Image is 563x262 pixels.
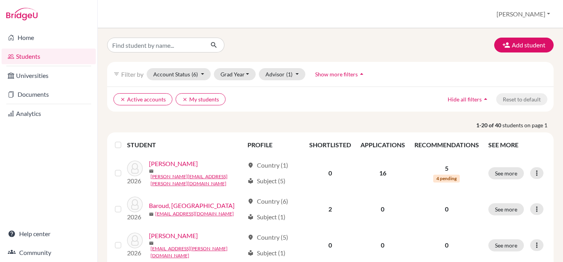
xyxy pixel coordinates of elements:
[247,234,254,240] span: location_on
[494,38,554,52] button: Add student
[305,192,356,226] td: 2
[448,96,482,103] span: Hide all filters
[484,136,550,154] th: SEE MORE
[308,68,372,80] button: Show more filtersarrow_drop_up
[182,97,188,102] i: clear
[107,38,204,52] input: Find student by name...
[247,161,288,170] div: Country (1)
[433,175,460,182] span: 4 pending
[247,162,254,168] span: location_on
[214,68,256,80] button: Grad Year
[259,68,305,80] button: Advisor(1)
[356,192,410,226] td: 0
[2,245,96,260] a: Community
[2,226,96,242] a: Help center
[149,241,154,246] span: mail
[149,212,154,217] span: mail
[176,93,226,105] button: clearMy students
[315,71,358,78] span: Show more filters
[151,173,244,187] a: [PERSON_NAME][EMAIL_ADDRESS][PERSON_NAME][DOMAIN_NAME]
[127,212,143,222] p: 2026
[496,93,547,105] button: Reset to default
[2,30,96,45] a: Home
[127,161,143,176] img: Alwani, Krish
[127,176,143,186] p: 2026
[247,250,254,256] span: local_library
[127,233,143,248] img: Becht, Mirre
[488,203,524,215] button: See more
[2,106,96,121] a: Analytics
[243,136,304,154] th: PROFILE
[247,176,285,186] div: Subject (5)
[247,233,288,242] div: Country (5)
[488,167,524,179] button: See more
[356,136,410,154] th: APPLICATIONS
[151,245,244,259] a: [EMAIL_ADDRESS][PERSON_NAME][DOMAIN_NAME]
[2,68,96,83] a: Universities
[155,210,234,217] a: [EMAIL_ADDRESS][DOMAIN_NAME]
[149,159,198,168] a: [PERSON_NAME]
[247,178,254,184] span: local_library
[149,169,154,173] span: mail
[488,239,524,251] button: See more
[414,240,479,250] p: 0
[192,71,198,78] span: (6)
[127,197,143,212] img: Baroud, Aryana
[127,136,243,154] th: STUDENT
[414,204,479,214] p: 0
[441,93,496,105] button: Hide all filtersarrow_drop_up
[149,201,235,210] a: Baroud, [GEOGRAPHIC_DATA]
[482,95,489,103] i: arrow_drop_up
[6,8,38,20] img: Bridge-U
[113,71,120,77] i: filter_list
[121,70,143,78] span: Filter by
[493,7,554,22] button: [PERSON_NAME]
[247,212,285,222] div: Subject (1)
[113,93,172,105] button: clearActive accounts
[286,71,292,78] span: (1)
[305,136,356,154] th: SHORTLISTED
[147,68,211,80] button: Account Status(6)
[476,121,502,129] strong: 1-20 of 40
[247,197,288,206] div: Country (6)
[149,231,198,240] a: [PERSON_NAME]
[247,248,285,258] div: Subject (1)
[247,198,254,204] span: location_on
[2,49,96,64] a: Students
[120,97,126,102] i: clear
[358,70,366,78] i: arrow_drop_up
[502,121,554,129] span: students on page 1
[127,248,143,258] p: 2026
[414,164,479,173] p: 5
[410,136,484,154] th: RECOMMENDATIONS
[247,214,254,220] span: local_library
[305,154,356,192] td: 0
[356,154,410,192] td: 16
[2,87,96,102] a: Documents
